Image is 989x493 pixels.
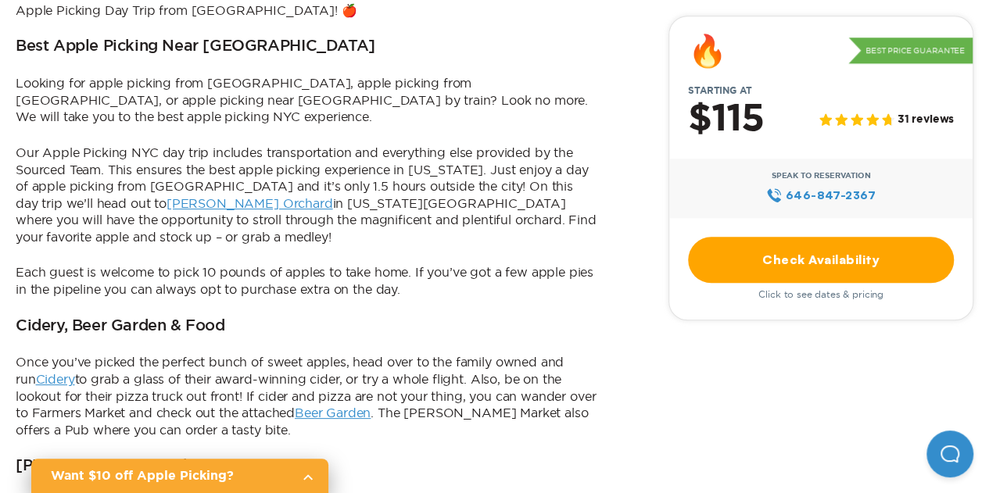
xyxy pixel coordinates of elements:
[16,457,269,476] h3: [PERSON_NAME] Market On-Site
[16,317,225,336] h3: Cidery, Beer Garden & Food
[688,35,727,66] div: 🔥
[848,38,973,64] p: Best Price Guarantee
[295,405,371,420] a: Beer Garden
[16,354,598,438] p: Once you’ve picked the perfect bunch of sweet apples, head over to the family owned and run to gr...
[31,459,328,493] a: Want $10 off Apple Picking?
[669,85,770,96] span: Starting at
[926,430,973,477] iframe: Help Scout Beacon - Open
[758,289,883,300] span: Click to see dates & pricing
[16,145,598,246] p: Our Apple Picking NYC day trip includes transportation and everything else provided by the Source...
[766,187,875,204] a: 646‍-847‍-2367
[786,187,876,204] span: 646‍-847‍-2367
[16,264,598,298] p: Each guest is welcome to pick 10 pounds of apples to take home. If you’ve got a few apple pies in...
[51,466,289,485] h2: Want $10 off Apple Picking?
[688,237,954,283] a: Check Availability
[16,38,375,56] h3: Best Apple Picking Near [GEOGRAPHIC_DATA]
[36,372,75,386] a: Cidery
[688,99,764,140] h2: $115
[167,196,333,210] a: [PERSON_NAME] Orchard
[898,114,954,127] span: 31 reviews
[16,75,598,126] p: Looking for apple picking from [GEOGRAPHIC_DATA], apple picking from [GEOGRAPHIC_DATA], or apple ...
[772,171,871,180] span: Speak to Reservation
